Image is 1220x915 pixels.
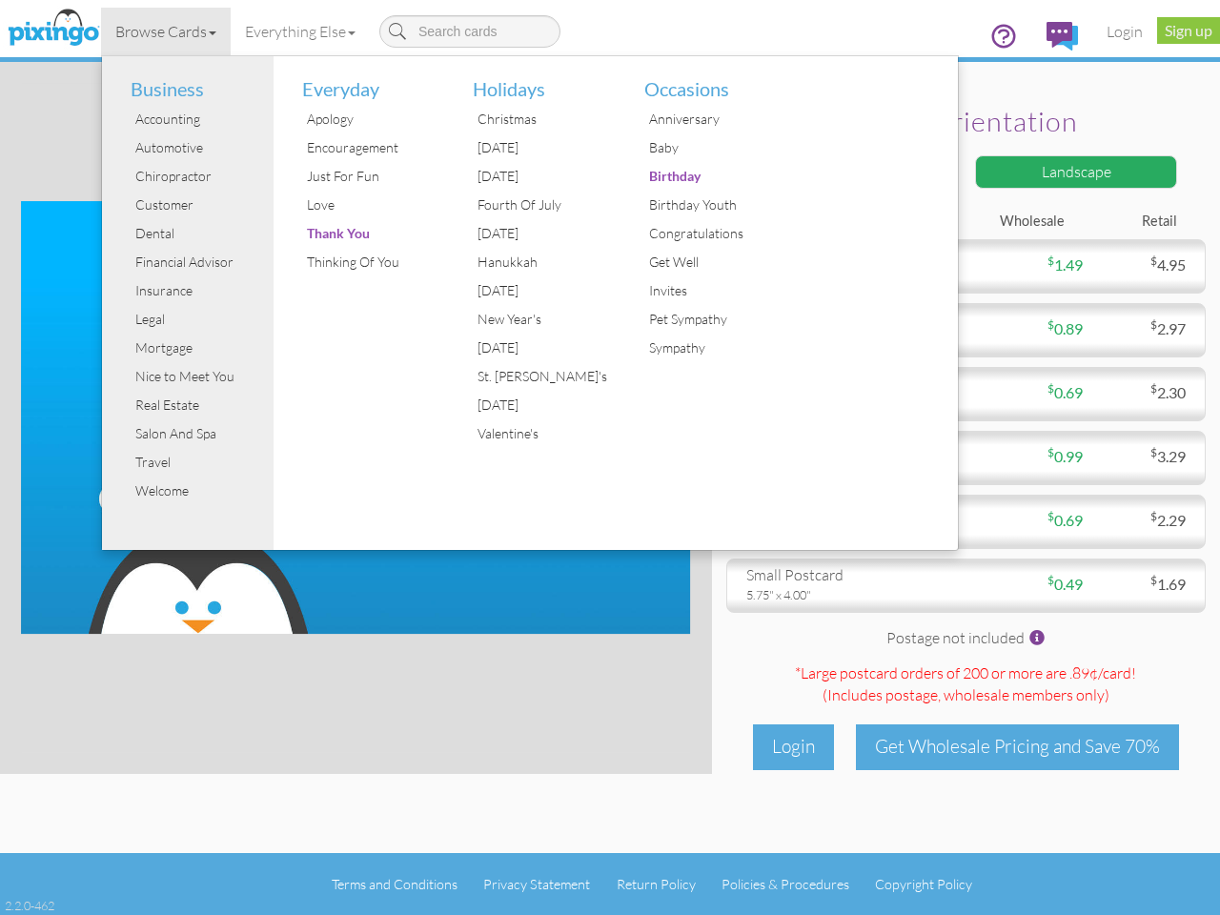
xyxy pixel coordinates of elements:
div: New Year's [473,305,616,334]
div: Pet Sympathy [644,305,787,334]
li: Everyday [288,56,445,106]
a: Nice to Meet You [116,362,274,391]
a: Dental [116,219,274,248]
a: Chiropractor [116,162,274,191]
a: Thinking Of You [288,248,445,276]
a: Apology [288,105,445,133]
div: Sympathy [644,334,787,362]
div: Fourth Of July [473,191,616,219]
sup: $ [1150,509,1157,523]
sup: $ [1150,254,1157,268]
span: 0.49 [1047,575,1083,593]
div: Postage not included [726,627,1206,653]
a: Terms and Conditions [332,876,457,892]
div: [DATE] [473,162,616,191]
iframe: Chat [1219,914,1220,915]
span: 0.69 [1047,511,1083,529]
span: 0.89 [1047,319,1083,337]
div: 5.75" x 4.00" [746,586,952,603]
a: Return Policy [617,876,696,892]
div: Landscape [975,155,1177,189]
div: St. [PERSON_NAME]'s [473,362,616,391]
a: New Year's [458,305,616,334]
div: [DATE] [473,219,616,248]
div: Wholesale [966,212,1078,232]
sup: $ [1047,445,1054,459]
a: Just For Fun [288,162,445,191]
a: Thank You [288,219,445,248]
a: Mortgage [116,334,274,362]
div: Salon And Spa [131,419,274,448]
sup: $ [1150,381,1157,396]
div: Dental [131,219,274,248]
a: Legal [116,305,274,334]
a: [DATE] [458,334,616,362]
sup: $ [1047,381,1054,396]
a: Baby [630,133,787,162]
a: [DATE] [458,219,616,248]
h2: Select orientation [750,107,1172,137]
div: Retail [1079,212,1191,232]
a: [DATE] [458,391,616,419]
span: 0.99 [1047,447,1083,465]
span: 1.49 [1047,255,1083,274]
a: St. [PERSON_NAME]'s [458,362,616,391]
a: Pet Sympathy [630,305,787,334]
li: Business [116,56,274,106]
li: Holidays [458,56,616,106]
div: Birthday Youth [644,191,787,219]
a: Sympathy [630,334,787,362]
a: Accounting [116,105,274,133]
a: Salon And Spa [116,419,274,448]
span: 0.69 [1047,383,1083,401]
div: [DATE] [473,276,616,305]
img: comments.svg [1047,22,1078,51]
div: Legal [131,305,274,334]
div: Hanukkah [473,248,616,276]
div: Mortgage [131,334,274,362]
a: Congratulations [630,219,787,248]
sup: $ [1150,445,1157,459]
div: Birthday [644,162,787,191]
a: Privacy Statement [483,876,590,892]
a: Anniversary [630,105,787,133]
a: Encouragement [288,133,445,162]
a: Christmas [458,105,616,133]
div: 2.29 [1083,510,1200,532]
div: 2.30 [1083,382,1200,404]
a: Login [1092,8,1157,55]
div: [DATE] [473,334,616,362]
div: Travel [131,448,274,477]
li: Occasions [630,56,787,106]
a: Love [288,191,445,219]
a: Valentine's [458,419,616,448]
a: Automotive [116,133,274,162]
div: Customer [131,191,274,219]
a: Hanukkah [458,248,616,276]
a: Travel [116,448,274,477]
sup: $ [1150,573,1157,587]
div: Get Wholesale Pricing and Save 70% [856,724,1179,769]
div: Love [302,191,445,219]
a: Real Estate [116,391,274,419]
a: Browse Cards [101,8,231,55]
a: Sign up [1157,17,1220,44]
div: *Large postcard orders of 200 or more are .89¢/card! (Includes postage ) [726,662,1206,710]
div: 3.29 [1083,446,1200,468]
a: Get Well [630,248,787,276]
a: [DATE] [458,276,616,305]
div: Thank You [302,219,445,248]
div: Financial Advisor [131,248,274,276]
div: Automotive [131,133,274,162]
div: 4.95 [1083,254,1200,276]
span: , wholesale members only [938,685,1105,704]
sup: $ [1047,317,1054,332]
div: Valentine's [473,419,616,448]
a: Welcome [116,477,274,505]
div: Encouragement [302,133,445,162]
sup: $ [1047,573,1054,587]
div: Chiropractor [131,162,274,191]
a: Financial Advisor [116,248,274,276]
div: [DATE] [473,133,616,162]
div: 2.2.0-462 [5,897,54,914]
